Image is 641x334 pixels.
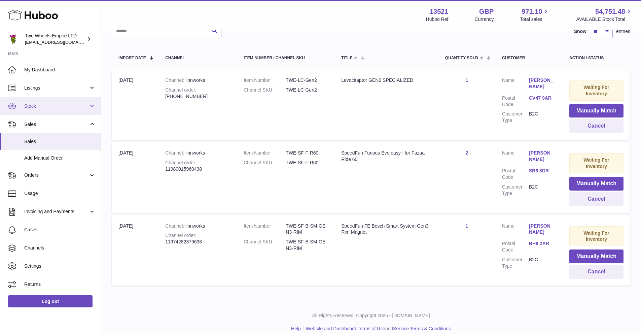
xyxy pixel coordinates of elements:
dt: Item Number [244,150,286,156]
a: Service Terms & Conditions [393,326,451,331]
div: Channel [165,56,230,60]
div: 11980015960438 [165,160,230,172]
a: 2 [466,150,468,156]
div: Two Wheels Empire LTD [25,33,85,45]
span: Quantity Sold [445,56,478,60]
dt: Postal Code [502,168,529,180]
strong: 13521 [430,7,449,16]
dd: B2C [529,257,556,269]
div: Action / Status [569,56,624,60]
span: Title [341,56,352,60]
a: [PERSON_NAME] [529,150,556,163]
button: Cancel [569,192,624,206]
div: Currency [475,16,494,23]
span: My Dashboard [24,67,96,73]
div: linnworks [165,150,230,156]
button: Cancel [569,265,624,279]
span: Sales [24,138,96,145]
span: Usage [24,190,96,197]
dt: Customer Type [502,257,529,269]
a: Help [291,326,301,331]
dt: Customer Type [502,184,529,197]
span: Total sales [520,16,550,23]
button: Manually Match [569,177,624,191]
a: CV47 9AR [529,95,556,101]
a: Log out [8,295,93,307]
strong: GBP [479,7,494,16]
strong: Channel [165,223,185,229]
div: Item Number / Channel SKU [244,56,328,60]
strong: Channel order [165,233,197,238]
div: SpeedFun FE Bosch Smart System Gen3 - Rim Magnet [341,223,432,236]
td: [DATE] [112,70,158,140]
dt: Name [502,77,529,92]
dd: TWE-LC-Gen2 [286,77,328,83]
strong: Waiting For Inventory [583,157,609,169]
dd: TWE-LC-Gen2 [286,87,328,93]
dt: Channel SKU [244,160,286,166]
td: [DATE] [112,143,158,212]
strong: Waiting For Inventory [583,85,609,96]
div: [PHONE_NUMBER] [165,87,230,100]
strong: Channel order [165,160,197,165]
span: entries [616,28,630,35]
div: SpeedFun Furious Evo easy+ for Fazua Ride 60 [341,150,432,163]
span: AVAILABLE Stock Total [576,16,633,23]
div: Levociraptor GEN2 SPECIALIZED [341,77,432,83]
dt: Channel SKU [244,239,286,252]
dd: TWE-SF-F-R60 [286,160,328,166]
dd: TWE-SF-B-SM-GEN3-RIM [286,223,328,236]
dd: TWE-SF-B-SM-GEN3-RIM [286,239,328,252]
span: Stock [24,103,88,109]
div: 11974282379638 [165,232,230,245]
strong: Channel [165,150,185,156]
div: Customer [502,56,556,60]
a: BH9 2AR [529,240,556,247]
span: Sales [24,121,88,128]
dt: Item Number [244,223,286,236]
label: Show [574,28,586,35]
a: 971.10 Total sales [520,7,550,23]
a: 1 [466,77,468,83]
li: and [304,326,451,332]
a: 1 [466,223,468,229]
span: Add Manual Order [24,155,96,161]
dt: Name [502,150,529,164]
div: linnworks [165,223,230,229]
dt: Customer Type [502,111,529,124]
dd: B2C [529,111,556,124]
dd: B2C [529,184,556,197]
span: Listings [24,85,88,91]
span: Invoicing and Payments [24,208,88,215]
a: [PERSON_NAME] [529,77,556,90]
span: 54,751.48 [595,7,625,16]
div: Huboo Ref [426,16,449,23]
dd: TWE-SF-F-R60 [286,150,328,156]
a: SR6 8DR [529,168,556,174]
button: Cancel [569,119,624,133]
dt: Name [502,223,529,237]
span: Returns [24,281,96,288]
dt: Item Number [244,77,286,83]
strong: Channel order [165,87,197,93]
span: Orders [24,172,88,178]
a: [PERSON_NAME] [529,223,556,236]
dt: Postal Code [502,240,529,253]
a: 54,751.48 AVAILABLE Stock Total [576,7,633,23]
strong: Waiting For Inventory [583,230,609,242]
td: [DATE] [112,216,158,286]
dt: Postal Code [502,95,529,108]
dt: Channel SKU [244,87,286,93]
button: Manually Match [569,249,624,263]
span: Channels [24,245,96,251]
p: All Rights Reserved. Copyright 2025 - [DOMAIN_NAME] [106,312,636,319]
img: justas@twowheelsempire.com [8,34,18,44]
span: Cases [24,227,96,233]
button: Manually Match [569,104,624,118]
span: Import date [118,56,146,60]
span: Settings [24,263,96,269]
div: linnworks [165,77,230,83]
span: 971.10 [522,7,542,16]
strong: Channel [165,77,185,83]
a: Website and Dashboard Terms of Use [306,326,385,331]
